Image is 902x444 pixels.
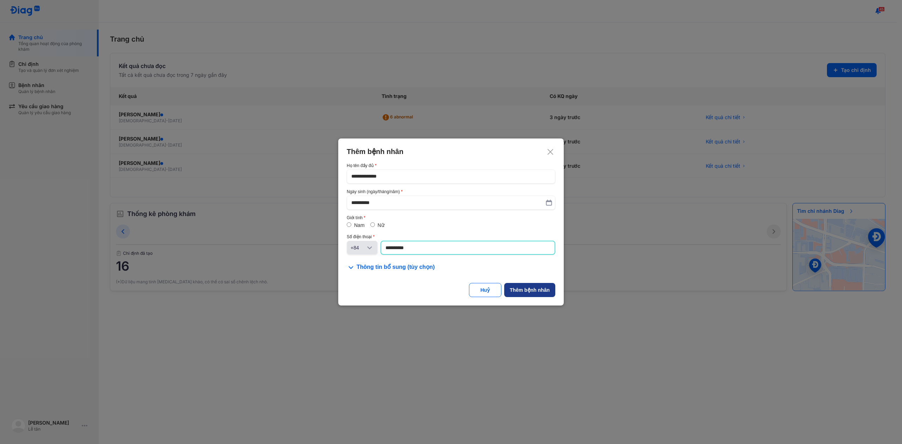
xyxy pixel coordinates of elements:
label: Nam [354,222,365,228]
div: Giới tính [347,215,555,220]
label: Nữ [378,222,384,228]
div: Thêm bệnh nhân [510,286,550,294]
div: Thêm bệnh nhân [347,147,555,156]
div: Ngày sinh (ngày/tháng/năm) [347,189,555,194]
button: Huỷ [469,283,501,297]
div: Họ tên đầy đủ [347,163,555,168]
span: Thông tin bổ sung (tùy chọn) [357,263,435,272]
div: Số điện thoại [347,234,555,239]
div: +84 [351,244,365,251]
button: Thêm bệnh nhân [504,283,555,297]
